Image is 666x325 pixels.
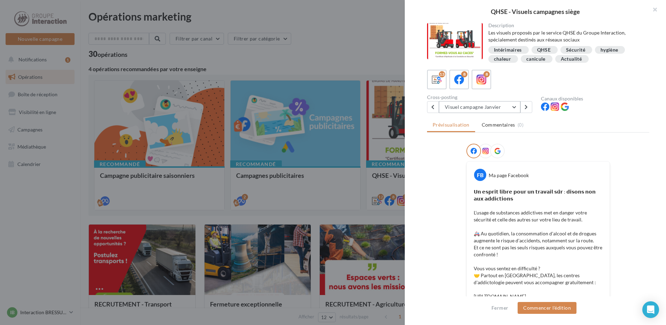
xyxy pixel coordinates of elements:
[483,71,490,77] div: 8
[601,47,618,53] div: hygiène
[518,302,576,314] button: Commencer l'édition
[494,47,522,53] div: Intérimaires
[489,172,529,179] div: Ma page Facebook
[489,304,511,312] button: Fermer
[642,301,659,318] div: Open Intercom Messenger
[518,122,524,128] span: (0)
[488,23,644,28] div: Description
[427,95,535,100] div: Cross-posting
[416,8,655,15] div: QHSE - Visuels campagnes siège
[482,121,515,128] span: Commentaires
[526,56,545,62] div: canicule
[566,47,585,53] div: Sécurité
[474,169,486,181] div: FB
[439,101,520,113] button: Visuel campagne Janvier
[439,71,445,77] div: 13
[494,56,511,62] div: chaleur
[461,71,467,77] div: 8
[537,47,551,53] div: QHSE
[488,29,644,43] div: Les visuels proposés par le service QHSE du Groupe Interaction, spécialement destinés aux réseaux...
[561,56,582,62] div: Actualité
[541,96,649,101] div: Canaux disponibles
[474,188,603,321] p: 𝗨𝗻 𝗲𝘀𝗽𝗿𝗶𝘁 𝗹𝗶𝗯𝗿𝗲 𝗽𝗼𝘂𝗿 𝘂𝗻 𝘁𝗿𝗮𝘃𝗮𝗶𝗹 𝘀𝘂̂𝗿 : 𝗱𝗶𝘀𝗼𝗻𝘀 𝗻𝗼𝗻 𝗮𝘂𝘅 𝗮𝗱𝗱𝗶𝗰𝘁𝗶𝗼𝗻𝘀 L'usage de substances addictives...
